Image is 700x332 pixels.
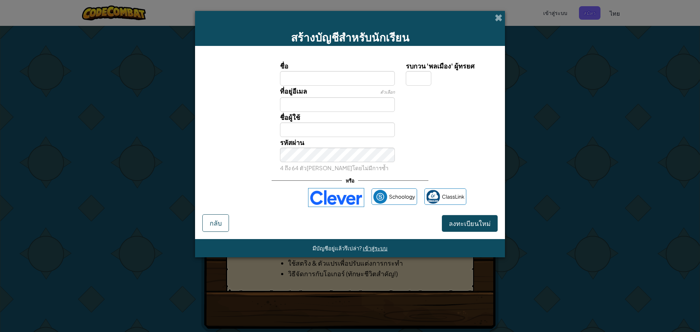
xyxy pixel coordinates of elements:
span: ลงทะเบียนใหม่ [449,219,491,227]
span: ชื่อผู้ใช้ [280,113,300,121]
span: ClassLink [442,191,464,202]
span: สร้างบัญชีสำหรับนักเรียน [291,30,409,44]
img: schoology.png [373,190,387,204]
button: กลับ [202,214,229,232]
span: รหัสผ่าน [280,138,304,147]
span: ที่อยู่อีเมล [280,87,307,95]
span: ชื่อ [280,62,288,70]
span: Schoology [389,191,415,202]
img: classlink-logo-small.png [426,190,440,204]
span: กลับ [210,219,222,227]
img: clever-logo-blue.png [308,188,364,207]
small: 4 ถึง 64 ตัว[PERSON_NAME]โดยไม่มีการซ้ำ [280,164,389,171]
iframe: Sign in with Google Button [230,190,304,206]
span: ตัวเลือก [380,89,395,95]
span: มีบัญชีอยู่แล้วรึเปล่า? [312,245,363,251]
button: ลงทะเบียนใหม่ [442,215,498,232]
span: รบกวน 'พลเมือง' ผู้ทรยศ [406,62,474,70]
span: หรือ [342,175,358,186]
a: เข้าสู่ระบบ [363,245,388,251]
